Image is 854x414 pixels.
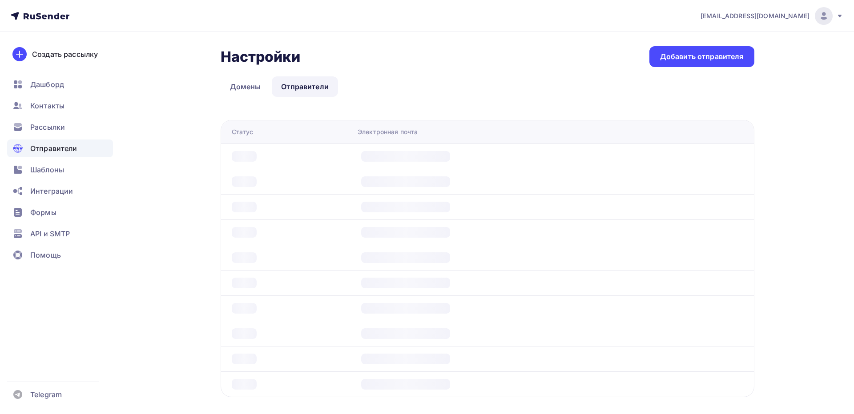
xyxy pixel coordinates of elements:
[358,127,418,136] div: Электронная почта
[30,389,62,400] span: Telegram
[7,203,113,221] a: Формы
[7,97,113,115] a: Контакты
[7,76,113,93] a: Дашборд
[32,49,98,60] div: Создать рассылку
[221,76,270,97] a: Домены
[30,186,73,196] span: Интеграции
[221,48,300,66] h2: Настройки
[30,228,70,239] span: API и SMTP
[7,139,113,157] a: Отправители
[30,250,61,260] span: Помощь
[30,143,77,154] span: Отправители
[30,79,64,90] span: Дашборд
[660,52,744,62] div: Добавить отправителя
[701,7,843,25] a: [EMAIL_ADDRESS][DOMAIN_NAME]
[7,161,113,179] a: Шаблоны
[30,122,65,132] span: Рассылки
[30,164,64,175] span: Шаблоны
[232,127,254,136] div: Статус
[30,100,64,111] span: Контакты
[272,76,338,97] a: Отправители
[701,12,810,20] span: [EMAIL_ADDRESS][DOMAIN_NAME]
[7,118,113,136] a: Рассылки
[30,207,56,218] span: Формы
